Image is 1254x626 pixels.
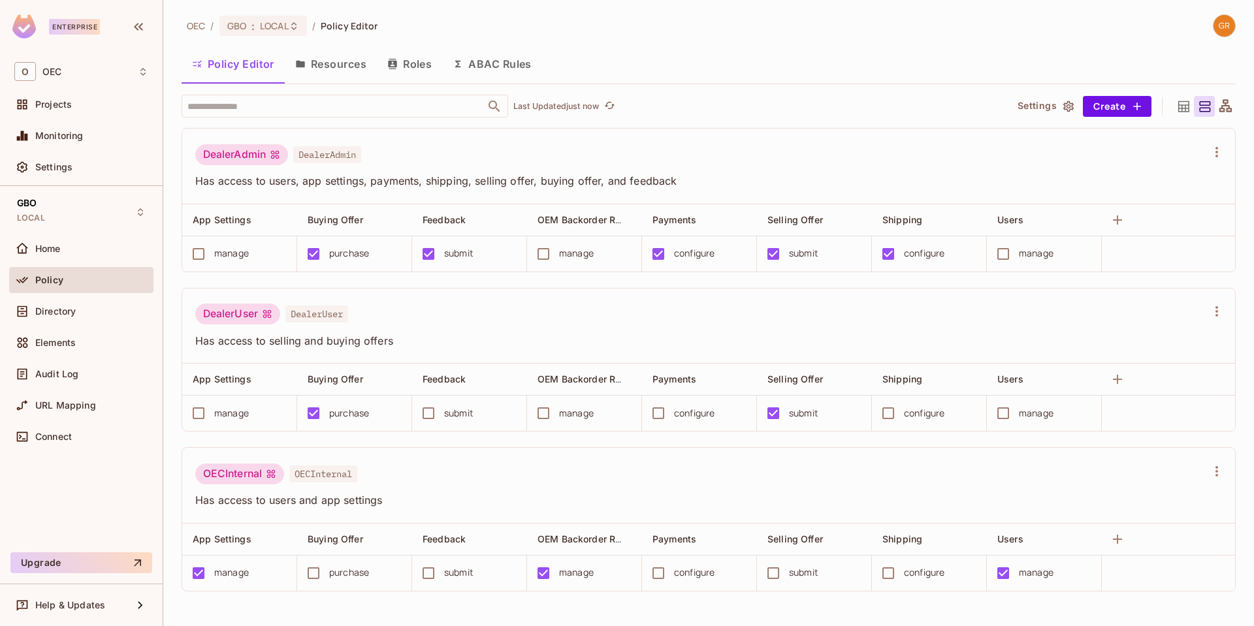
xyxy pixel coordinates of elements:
span: OEM Backorder Region [538,373,640,385]
span: Users [997,533,1023,544]
span: Selling Offer [767,533,823,544]
span: Audit Log [35,369,78,379]
div: configure [674,406,715,420]
button: ABAC Rules [442,48,542,80]
span: App Settings [193,533,251,544]
span: Has access to users and app settings [195,493,1206,507]
div: manage [214,246,249,260]
span: OECInternal [289,465,357,482]
span: : [251,21,255,31]
span: Policy Editor [321,20,378,32]
div: manage [214,565,249,580]
button: Create [1083,96,1151,117]
span: Has access to selling and buying offers [195,334,1206,348]
div: configure [904,565,944,580]
span: OEM Backorder Region [538,213,640,226]
div: manage [559,246,594,260]
span: Selling Offer [767,214,823,225]
span: Shipping [882,373,922,384]
span: URL Mapping [35,400,96,411]
div: configure [674,246,715,260]
li: / [210,20,214,32]
span: Buying Offer [308,214,363,225]
div: purchase [329,406,369,420]
span: Policy [35,275,63,285]
div: submit [444,246,474,260]
button: Settings [1012,96,1078,117]
span: the active workspace [187,20,205,32]
div: submit [444,406,474,420]
div: submit [789,565,818,580]
span: Shipping [882,214,922,225]
span: Home [35,243,61,254]
span: Feedback [423,533,466,544]
span: GBO [227,20,246,32]
div: Enterprise [49,19,100,35]
span: Elements [35,337,76,348]
span: Feedback [423,373,466,384]
span: Users [997,373,1023,384]
span: Workspace: OEC [42,67,61,77]
span: refresh [604,100,615,113]
div: configure [904,246,944,260]
div: submit [789,406,818,420]
button: Roles [377,48,442,80]
span: Click to refresh data [599,99,617,114]
div: manage [559,565,594,580]
span: App Settings [193,373,251,384]
span: Selling Offer [767,373,823,384]
span: Settings [35,162,72,172]
p: Last Updated just now [513,101,599,112]
button: Resources [285,48,377,80]
div: manage [1019,246,1053,260]
span: Payments [652,214,696,225]
div: manage [214,406,249,420]
div: purchase [329,246,369,260]
span: Monitoring [35,131,84,141]
span: Help & Updates [35,600,105,610]
div: submit [444,565,474,580]
span: Buying Offer [308,373,363,384]
span: Has access to users, app settings, payments, shipping, selling offer, buying offer, and feedback [195,174,1206,188]
span: DealerAdmin [293,146,361,163]
span: DealerUser [285,305,348,322]
span: O [14,62,36,81]
span: Directory [35,306,76,317]
span: Payments [652,373,696,384]
button: Open [485,97,504,116]
div: configure [904,406,944,420]
span: Feedback [423,214,466,225]
span: App Settings [193,214,251,225]
span: Users [997,214,1023,225]
div: purchase [329,565,369,580]
span: GBO [17,198,37,208]
div: DealerAdmin [195,144,288,165]
div: configure [674,565,715,580]
div: submit [789,246,818,260]
div: OECInternal [195,463,284,484]
div: manage [1019,565,1053,580]
span: OEM Backorder Region [538,533,640,545]
div: manage [559,406,594,420]
span: Connect [35,431,72,442]
li: / [312,20,315,32]
img: SReyMgAAAABJRU5ErkJggg== [12,14,36,39]
span: Shipping [882,533,922,544]
div: DealerUser [195,304,280,324]
button: refresh [602,99,617,114]
span: Buying Offer [308,533,363,544]
div: manage [1019,406,1053,420]
button: Upgrade [10,552,152,573]
span: Projects [35,99,72,110]
span: LOCAL [260,20,289,32]
button: Policy Editor [182,48,285,80]
img: greg.petros@oeconnection.com [1214,15,1235,37]
span: Payments [652,533,696,544]
span: LOCAL [17,213,45,223]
